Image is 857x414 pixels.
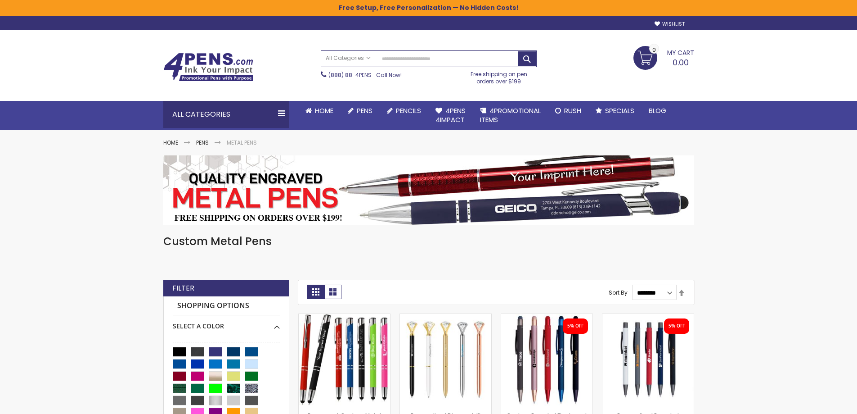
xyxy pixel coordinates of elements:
span: - Call Now! [328,71,402,79]
a: Custom Recycled Fleetwood MonoChrome Stylus Satin Soft Touch Gel Pen [501,314,592,321]
span: 0.00 [673,57,689,68]
a: Home [298,101,341,121]
a: 0.00 0 [633,46,694,68]
strong: Filter [172,283,194,293]
a: Paramount Custom Metal Stylus® Pens -Special Offer [299,314,390,321]
img: 4Pens Custom Pens and Promotional Products [163,53,253,82]
img: Metal Pens [163,155,694,225]
a: Blog [642,101,673,121]
img: Personalized Diamond-III Crystal Clear Brass Pen [400,314,491,405]
a: Pens [341,101,380,121]
a: Wishlist [655,21,685,27]
img: Custom Recycled Fleetwood MonoChrome Stylus Satin Soft Touch Gel Pen [501,314,592,405]
a: 4Pens4impact [428,101,473,130]
div: 5% OFF [669,323,685,329]
span: 4Pens 4impact [435,106,466,124]
span: Rush [564,106,581,115]
a: Personalized Diamond-III Crystal Clear Brass Pen [400,314,491,321]
span: 4PROMOTIONAL ITEMS [480,106,541,124]
label: Sort By [609,289,628,296]
span: Pencils [396,106,421,115]
a: Pens [196,139,209,146]
div: All Categories [163,101,289,128]
a: All Categories [321,51,375,66]
div: 5% OFF [567,323,583,329]
span: All Categories [326,55,371,62]
a: Specials [588,101,642,121]
span: Specials [605,106,634,115]
span: Pens [357,106,372,115]
a: Personalized Recycled Fleetwood Satin Soft Touch Gel Click Pen [602,314,694,321]
a: (888) 88-4PENS [328,71,372,79]
a: Rush [548,101,588,121]
a: Pencils [380,101,428,121]
img: Personalized Recycled Fleetwood Satin Soft Touch Gel Click Pen [602,314,694,405]
span: Home [315,106,333,115]
div: Select A Color [173,315,280,331]
span: Blog [649,106,666,115]
strong: Shopping Options [173,296,280,316]
span: 0 [652,45,656,54]
strong: Metal Pens [227,139,257,146]
div: Free shipping on pen orders over $199 [461,67,537,85]
h1: Custom Metal Pens [163,234,694,249]
a: Home [163,139,178,146]
img: Paramount Custom Metal Stylus® Pens -Special Offer [299,314,390,405]
strong: Grid [307,285,324,299]
a: 4PROMOTIONALITEMS [473,101,548,130]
